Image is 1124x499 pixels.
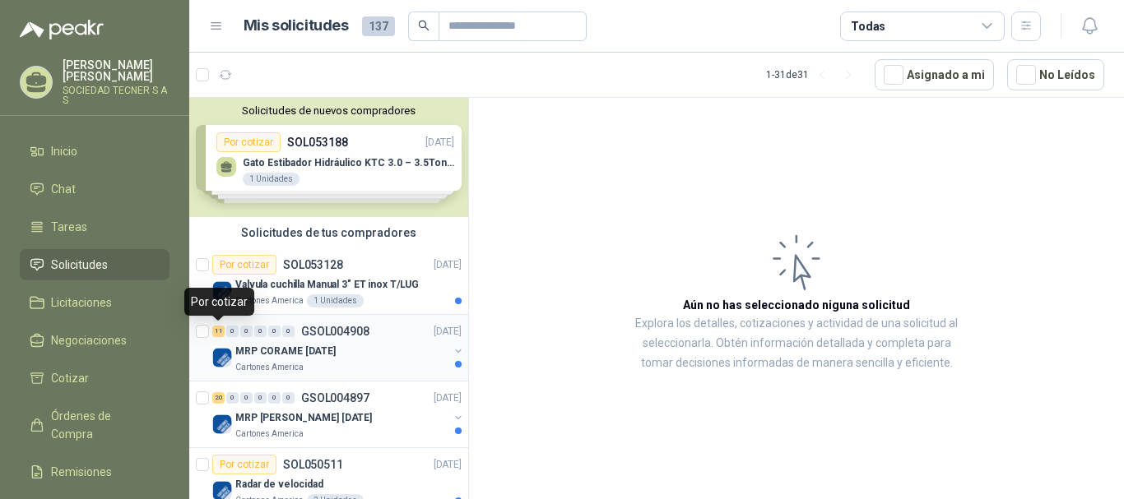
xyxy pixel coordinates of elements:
[235,294,304,307] p: Cartones America
[766,62,862,88] div: 1 - 31 de 31
[20,249,170,280] a: Solicitudes
[235,277,419,293] p: Valvula cuchilla Manual 3" ET inox T/LUG
[362,16,395,36] span: 137
[20,456,170,487] a: Remisiones
[189,217,468,248] div: Solicitudes de tus compradores
[240,326,253,337] div: 0
[235,361,304,374] p: Cartones America
[63,59,170,82] p: [PERSON_NAME] [PERSON_NAME]
[226,392,239,404] div: 0
[184,288,254,316] div: Por cotizar
[212,321,465,374] a: 11 0 0 0 0 0 GSOL004908[DATE] Company LogoMRP CORAME [DATE]Cartones America
[51,293,112,312] span: Licitaciones
[634,314,959,373] p: Explora los detalles, cotizaciones y actividad de una solicitud al seleccionarla. Obtén informaci...
[51,463,112,481] span: Remisiones
[307,294,364,307] div: 1 Unidades
[212,388,465,441] a: 20 0 0 0 0 0 GSOL004897[DATE] Company LogoMRP [PERSON_NAME] [DATE]Cartones America
[20,325,170,356] a: Negociaciones
[254,326,267,337] div: 0
[51,331,127,349] span: Negociaciones
[51,218,87,236] span: Tareas
[434,324,462,340] p: [DATE]
[268,392,281,404] div: 0
[282,392,295,404] div: 0
[51,142,77,160] span: Inicio
[20,173,170,205] a: Chat
[51,369,89,387] span: Cotizar
[244,14,349,38] h1: Mis solicitudes
[20,20,104,39] img: Logo peakr
[235,344,336,359] p: MRP CORAME [DATE]
[20,363,170,394] a: Cotizar
[20,136,170,167] a: Inicio
[212,255,276,275] div: Por cotizar
[196,104,462,117] button: Solicitudes de nuevos compradores
[268,326,281,337] div: 0
[240,392,253,404] div: 0
[875,59,994,90] button: Asignado a mi
[282,326,295,337] div: 0
[851,17,885,35] div: Todas
[51,407,154,443] span: Órdenes de Compra
[683,296,910,314] h3: Aún no has seleccionado niguna solicitud
[283,459,343,470] p: SOL050511
[20,287,170,318] a: Licitaciones
[63,85,170,105] p: SOCIEDAD TECNER S A S
[20,400,170,450] a: Órdenes de Compra
[212,392,225,404] div: 20
[301,326,369,337] p: GSOL004908
[189,248,468,315] a: Por cotizarSOL053128[DATE] Company LogoValvula cuchilla Manual 3" ET inox T/LUGCartones America1 ...
[212,326,225,337] div: 11
[226,326,239,337] div: 0
[235,477,323,492] p: Radar de velocidad
[212,414,232,434] img: Company Logo
[254,392,267,404] div: 0
[212,281,232,301] img: Company Logo
[20,211,170,243] a: Tareas
[418,20,430,31] span: search
[283,259,343,270] p: SOL053128
[434,457,462,473] p: [DATE]
[434,257,462,273] p: [DATE]
[212,348,232,367] img: Company Logo
[212,455,276,474] div: Por cotizar
[51,256,108,274] span: Solicitudes
[235,410,372,426] p: MRP [PERSON_NAME] [DATE]
[189,98,468,217] div: Solicitudes de nuevos compradoresPor cotizarSOL053188[DATE] Gato Estibador Hidráulico KTC 3.0 – 3...
[1007,59,1104,90] button: No Leídos
[51,180,76,198] span: Chat
[235,427,304,441] p: Cartones America
[434,390,462,406] p: [DATE]
[301,392,369,404] p: GSOL004897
